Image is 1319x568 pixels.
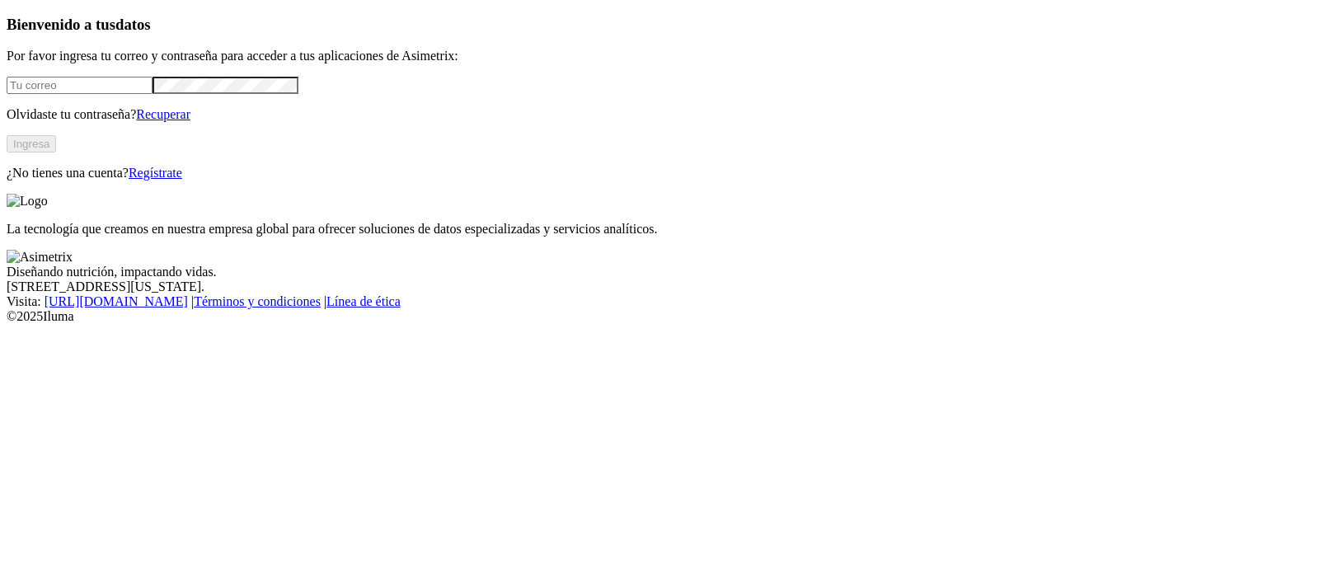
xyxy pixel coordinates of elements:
[115,16,151,33] span: datos
[129,166,182,180] a: Regístrate
[7,107,1312,122] p: Olvidaste tu contraseña?
[7,49,1312,63] p: Por favor ingresa tu correo y contraseña para acceder a tus aplicaciones de Asimetrix:
[7,294,1312,309] div: Visita : | |
[7,222,1312,237] p: La tecnología que creamos en nuestra empresa global para ofrecer soluciones de datos especializad...
[7,309,1312,324] div: © 2025 Iluma
[326,294,401,308] a: Línea de ética
[7,166,1312,181] p: ¿No tienes una cuenta?
[7,194,48,209] img: Logo
[194,294,321,308] a: Términos y condiciones
[7,279,1312,294] div: [STREET_ADDRESS][US_STATE].
[7,135,56,153] button: Ingresa
[45,294,188,308] a: [URL][DOMAIN_NAME]
[7,16,1312,34] h3: Bienvenido a tus
[7,250,73,265] img: Asimetrix
[7,265,1312,279] div: Diseñando nutrición, impactando vidas.
[136,107,190,121] a: Recuperar
[7,77,153,94] input: Tu correo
